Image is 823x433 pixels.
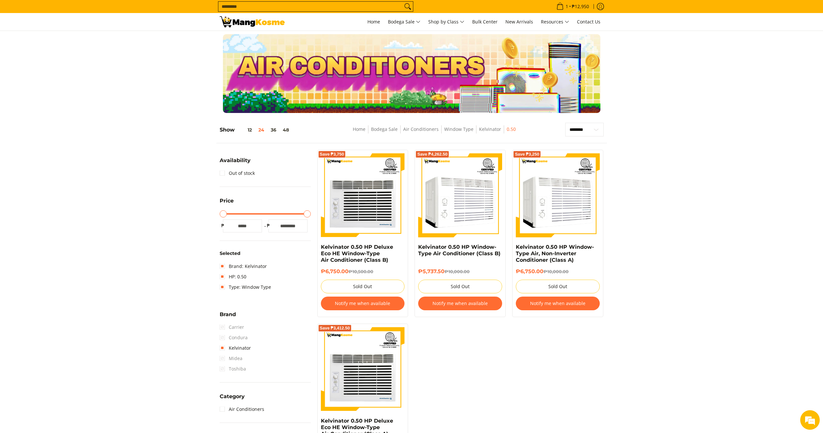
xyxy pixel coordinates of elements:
img: Kelvinator 0.50 HP Window-Type Air Conditioner (Class B) [418,153,502,237]
a: Air Conditioners [403,126,439,132]
a: Kelvinator [220,343,251,353]
a: Contact Us [574,13,604,31]
button: 12 [235,127,255,133]
summary: Open [220,198,234,208]
del: ₱10,000.00 [445,269,470,274]
a: Shop by Class [425,13,468,31]
a: HP: 0.50 [220,272,246,282]
span: Carrier [220,322,244,332]
span: ₱12,950 [571,4,590,9]
span: Home [367,19,380,25]
a: Resources [538,13,572,31]
a: Kelvinator 0.50 HP Window-Type Air, Non-Inverter Conditioner (Class A) [516,244,594,263]
a: Kelvinator [479,126,501,132]
a: Home [353,126,365,132]
button: Notify me when available [418,297,502,310]
button: 24 [255,127,267,133]
a: Out of stock [220,168,255,178]
a: Bodega Sale [371,126,398,132]
nav: Breadcrumbs [317,125,552,140]
h6: ₱6,750.00 [321,268,405,275]
summary: Open [220,394,245,404]
span: • [555,3,591,10]
button: Notify me when available [516,297,600,310]
span: Save ₱3,250 [515,152,539,156]
span: Contact Us [577,19,600,25]
a: Kelvinator 0.50 HP Deluxe Eco HE Window-Type Air Conditioner (Class B) [321,244,393,263]
span: Shop by Class [428,18,464,26]
span: Availability [220,158,251,163]
img: Kelvinator 0.50 HP Window-Type Air, Non-Inverter Conditioner (Class A) [516,153,600,237]
a: Bulk Center [469,13,501,31]
button: 36 [267,127,280,133]
button: 48 [280,127,292,133]
span: Resources [541,18,569,26]
a: Air Conditioners [220,404,264,414]
span: Bulk Center [472,19,498,25]
span: Price [220,198,234,203]
img: Kelvinator 0.50 HP Deluxe Eco HE Window-Type Air Conditioner (Class B) [321,153,405,237]
button: Search [403,2,413,11]
span: Category [220,394,245,399]
button: Notify me when available [321,297,405,310]
del: ₱10,000.00 [543,269,569,274]
span: Save ₱3,750 [320,152,344,156]
span: Save ₱3,412.50 [320,326,350,330]
summary: Open [220,158,251,168]
span: Bodega Sale [388,18,420,26]
span: ₱ [265,222,272,229]
button: Sold Out [418,280,502,293]
button: Sold Out [516,280,600,293]
a: New Arrivals [502,13,536,31]
button: Sold Out [321,280,405,293]
span: Save ₱4,262.50 [417,152,447,156]
img: Kelvinator 0.50 HP Deluxe Eco HE Window-Type Air Conditioner (Class A) [321,327,405,411]
a: Kelvinator 0.50 HP Window-Type Air Conditioner (Class B) [418,244,501,257]
span: ₱ [220,222,226,229]
span: Brand [220,312,236,317]
h6: ₱5,737.50 [418,268,502,275]
h5: Show [220,127,292,133]
span: Toshiba [220,364,246,374]
a: Brand: Kelvinator [220,261,267,272]
a: Bodega Sale [385,13,424,31]
h6: ₱6,750.00 [516,268,600,275]
span: 1 [565,4,569,9]
a: Home [364,13,383,31]
summary: Open [220,312,236,322]
img: Bodega Sale Aircon l Mang Kosme: Home Appliances Warehouse Sale Window Type [220,16,285,27]
span: Midea [220,353,242,364]
span: Condura [220,332,248,343]
h6: Selected [220,251,311,257]
nav: Main Menu [291,13,604,31]
span: 0.50 [507,125,516,133]
span: New Arrivals [505,19,533,25]
a: Window Type [444,126,473,132]
del: ₱10,500.00 [349,269,373,274]
a: Type: Window Type [220,282,271,292]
